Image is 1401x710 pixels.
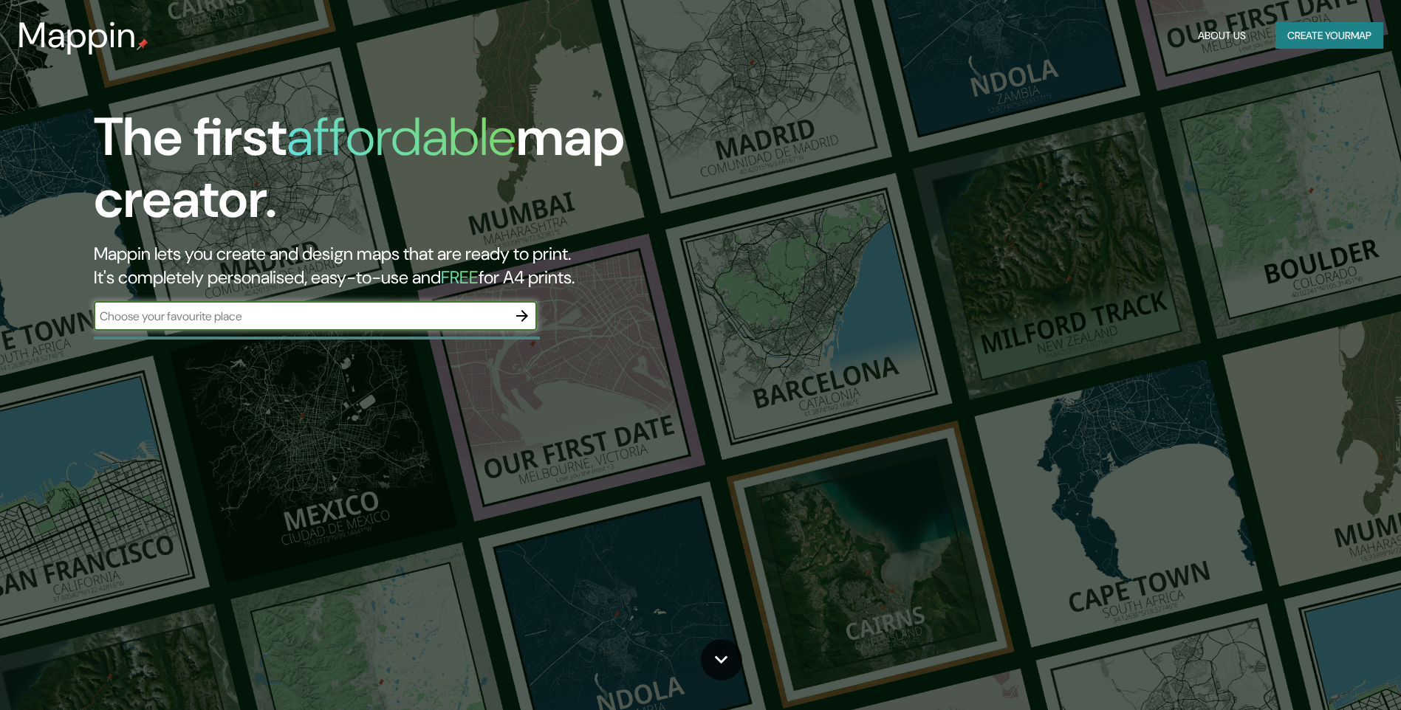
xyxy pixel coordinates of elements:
h5: FREE [441,266,479,289]
h2: Mappin lets you create and design maps that are ready to print. It's completely personalised, eas... [94,242,795,289]
input: Choose your favourite place [94,308,507,325]
h1: affordable [287,103,516,171]
h1: The first map creator. [94,106,795,242]
h3: Mappin [18,15,137,56]
button: Create yourmap [1275,22,1383,49]
img: mappin-pin [137,38,148,50]
button: About Us [1192,22,1252,49]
